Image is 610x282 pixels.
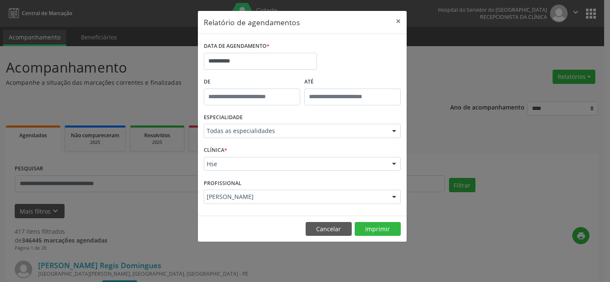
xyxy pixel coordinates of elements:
button: Imprimir [355,222,401,236]
label: ESPECIALIDADE [204,111,243,124]
label: CLÍNICA [204,144,227,157]
label: PROFISSIONAL [204,177,241,190]
h5: Relatório de agendamentos [204,17,300,28]
label: ATÉ [304,76,401,89]
label: DATA DE AGENDAMENTO [204,40,270,53]
button: Cancelar [306,222,352,236]
span: [PERSON_NAME] [207,193,384,201]
button: Close [390,11,407,31]
label: De [204,76,300,89]
span: Hse [207,160,384,168]
span: Todas as especialidades [207,127,384,135]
